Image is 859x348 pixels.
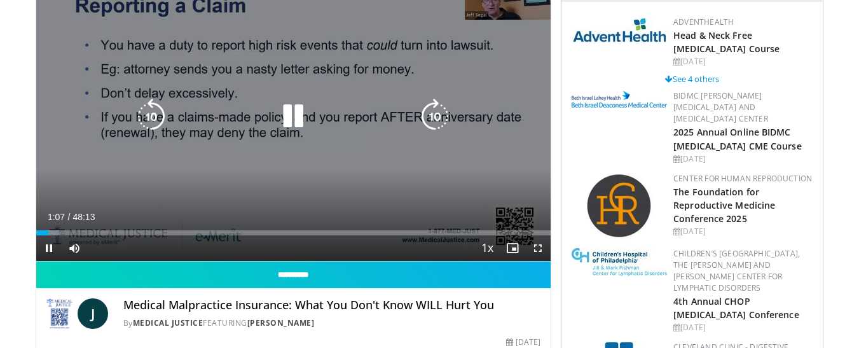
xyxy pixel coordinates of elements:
span: 1:07 [48,212,65,222]
a: The Foundation for Reproductive Medicine Conference 2025 [673,186,775,225]
a: 4th Annual CHOP [MEDICAL_DATA] Conference [673,295,799,321]
a: AdventHealth [673,17,734,27]
img: ffa5faa8-5a43-44fb-9bed-3795f4b5ac57.jpg.150x105_q85_autocrop_double_scale_upscale_version-0.2.jpg [572,248,667,276]
button: Pause [36,235,62,261]
a: Medical Justice [133,317,203,328]
img: Medical Justice [46,298,72,329]
div: [DATE] [673,153,813,165]
a: J [78,298,108,329]
a: Children’s [GEOGRAPHIC_DATA], The [PERSON_NAME] and [PERSON_NAME] Center for Lymphatic Disorders [673,248,800,293]
div: Progress Bar [36,230,551,235]
button: Fullscreen [525,235,551,261]
button: Mute [62,235,87,261]
a: BIDMC [PERSON_NAME][MEDICAL_DATA] and [MEDICAL_DATA] Center [673,90,768,124]
a: See 4 others [665,73,719,85]
div: [DATE] [506,337,540,348]
img: c96b19ec-a48b-46a9-9095-935f19585444.png.150x105_q85_autocrop_double_scale_upscale_version-0.2.png [572,91,667,108]
a: [PERSON_NAME] [247,317,315,328]
div: [DATE] [673,322,813,333]
button: Playback Rate [474,235,500,261]
div: [DATE] [673,56,813,67]
div: [DATE] [673,226,813,237]
a: Head & Neck Free [MEDICAL_DATA] Course [673,29,780,55]
h4: Medical Malpractice Insurance: What You Don't Know WILL Hurt You [123,298,541,312]
img: 5c3c682d-da39-4b33-93a5-b3fb6ba9580b.jpg.150x105_q85_autocrop_double_scale_upscale_version-0.2.jpg [572,17,667,43]
a: Center for Human Reproduction [673,173,812,184]
img: c058e059-5986-4522-8e32-16b7599f4943.png.150x105_q85_autocrop_double_scale_upscale_version-0.2.png [586,173,653,240]
a: 2025 Annual Online BIDMC [MEDICAL_DATA] CME Course [673,126,802,151]
span: / [68,212,71,222]
button: Enable picture-in-picture mode [500,235,525,261]
div: By FEATURING [123,317,541,329]
span: 48:13 [72,212,95,222]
